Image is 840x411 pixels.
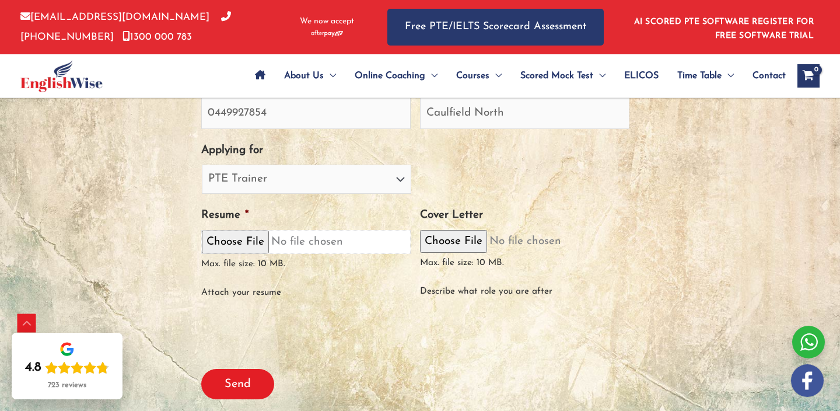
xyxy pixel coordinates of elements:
a: Free PTE/IELTS Scorecard Assessment [387,9,604,46]
nav: Site Navigation: Main Menu [246,55,786,96]
img: white-facebook.png [791,364,824,397]
iframe: reCAPTCHA [201,314,379,360]
span: Online Coaching [355,55,425,96]
a: AI SCORED PTE SOFTWARE REGISTER FOR FREE SOFTWARE TRIAL [634,18,814,40]
img: Afterpay-Logo [311,30,343,37]
span: Time Table [677,55,722,96]
span: Menu Toggle [722,55,734,96]
a: About UsMenu Toggle [275,55,345,96]
div: 723 reviews [48,381,86,390]
a: View Shopping Cart, empty [797,64,820,88]
span: Menu Toggle [324,55,336,96]
input: Send [201,369,274,399]
label: Applying for [201,144,263,158]
a: ELICOS [615,55,668,96]
span: Max. file size: 10 MB. [420,249,513,267]
label: Cover Letter [420,208,483,223]
span: Menu Toggle [489,55,502,96]
a: Scored Mock TestMenu Toggle [511,55,615,96]
span: Max. file size: 10 MB. [201,250,295,269]
span: We now accept [300,16,354,27]
a: Online CoachingMenu Toggle [345,55,447,96]
span: About Us [284,55,324,96]
a: [PHONE_NUMBER] [20,12,231,41]
div: 4.8 [25,360,41,376]
a: CoursesMenu Toggle [447,55,511,96]
span: Contact [752,55,786,96]
span: Menu Toggle [593,55,605,96]
a: Time TableMenu Toggle [668,55,743,96]
span: Scored Mock Test [520,55,593,96]
a: Contact [743,55,786,96]
a: 1300 000 783 [123,32,192,42]
span: Menu Toggle [425,55,437,96]
span: ELICOS [624,55,659,96]
span: Courses [456,55,489,96]
div: Rating: 4.8 out of 5 [25,360,109,376]
aside: Header Widget 1 [627,8,820,46]
div: Describe what role you are after [420,273,629,301]
img: cropped-ew-logo [20,60,103,92]
label: Resume [201,208,249,223]
div: Attach your resume [201,274,411,302]
a: [EMAIL_ADDRESS][DOMAIN_NAME] [20,12,209,22]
